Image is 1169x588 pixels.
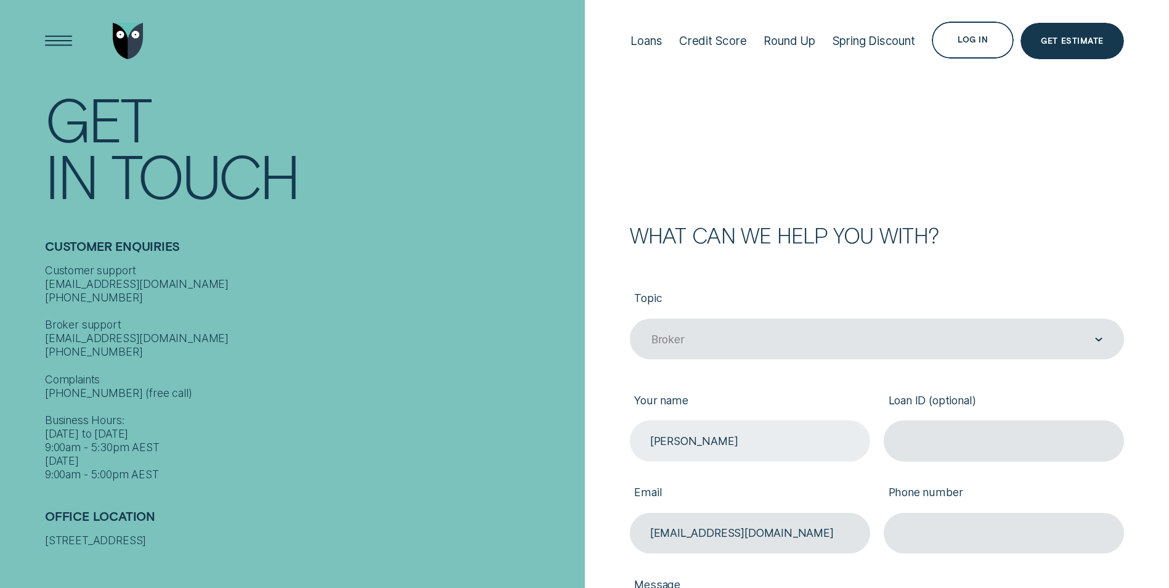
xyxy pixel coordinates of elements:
div: Touch [111,147,298,204]
div: Loans [630,34,662,48]
label: Loan ID (optional) [884,383,1124,420]
label: Topic [630,281,1124,319]
div: Customer support [EMAIL_ADDRESS][DOMAIN_NAME] [PHONE_NUMBER] Broker support [EMAIL_ADDRESS][DOMAI... [45,264,577,482]
h2: Customer Enquiries [45,239,577,264]
div: Broker [651,333,685,346]
h2: Office Location [45,509,577,534]
button: Open Menu [40,23,77,60]
div: In [45,147,97,204]
h2: What can we help you with? [630,225,1124,245]
img: Wisr [113,23,144,60]
button: Log in [932,22,1014,59]
label: Your name [630,383,870,420]
div: Spring Discount [833,34,915,48]
div: Credit Score [679,34,747,48]
label: Email [630,475,870,513]
div: Round Up [764,34,815,48]
label: Phone number [884,475,1124,513]
div: [STREET_ADDRESS] [45,534,577,547]
h1: Get In Touch [45,90,577,204]
div: Get [45,90,150,147]
a: Get Estimate [1020,23,1124,60]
